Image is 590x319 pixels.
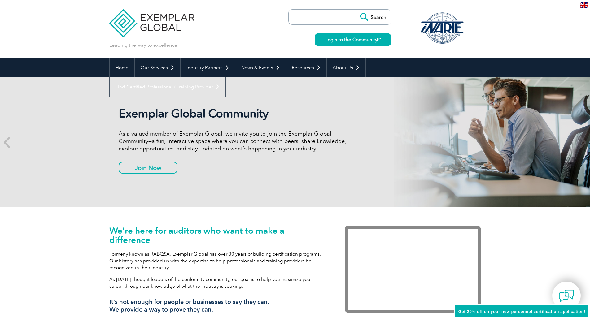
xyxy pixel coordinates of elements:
[458,309,585,314] span: Get 20% off on your new personnel certification application!
[559,288,574,304] img: contact-chat.png
[235,58,286,77] a: News & Events
[110,77,225,97] a: Find Certified Professional / Training Provider
[286,58,326,77] a: Resources
[119,162,177,174] a: Join Now
[119,130,351,152] p: As a valued member of Exemplar Global, we invite you to join the Exemplar Global Community—a fun,...
[357,10,391,24] input: Search
[135,58,180,77] a: Our Services
[345,226,481,313] iframe: Exemplar Global: Working together to make a difference
[181,58,235,77] a: Industry Partners
[109,276,326,290] p: As [DATE] thought leaders of the conformity community, our goal is to help you maximize your care...
[109,251,326,271] p: Formerly known as RABQSA, Exemplar Global has over 30 years of building certification programs. O...
[327,58,365,77] a: About Us
[315,33,391,46] a: Login to the Community
[110,58,134,77] a: Home
[109,226,326,244] h1: We’re here for auditors who want to make a difference
[119,106,351,121] h2: Exemplar Global Community
[109,42,177,49] p: Leading the way to excellence
[109,298,326,313] h3: It’s not enough for people or businesses to say they can. We provide a way to prove they can.
[580,2,588,8] img: en
[377,38,381,41] img: open_square.png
